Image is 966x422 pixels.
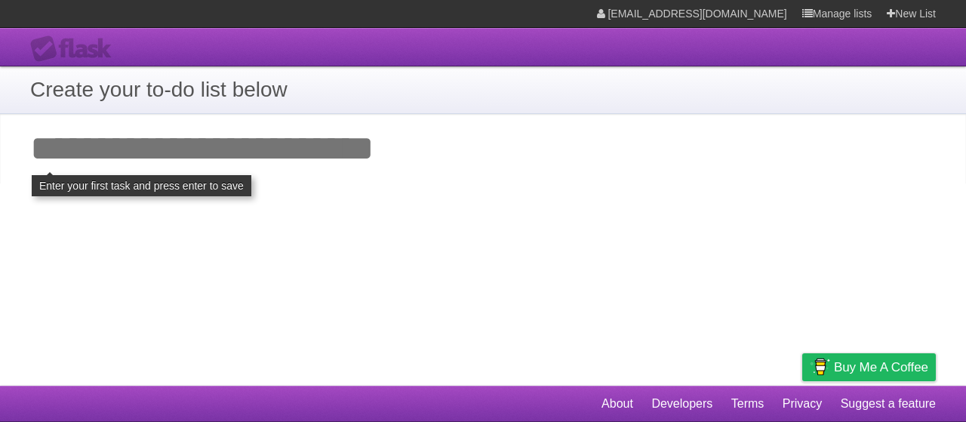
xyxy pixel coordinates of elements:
[30,74,936,106] h1: Create your to-do list below
[601,390,633,418] a: About
[810,354,830,380] img: Buy me a coffee
[802,353,936,381] a: Buy me a coffee
[841,390,936,418] a: Suggest a feature
[651,390,712,418] a: Developers
[783,390,822,418] a: Privacy
[834,354,928,380] span: Buy me a coffee
[731,390,764,418] a: Terms
[30,35,121,63] div: Flask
